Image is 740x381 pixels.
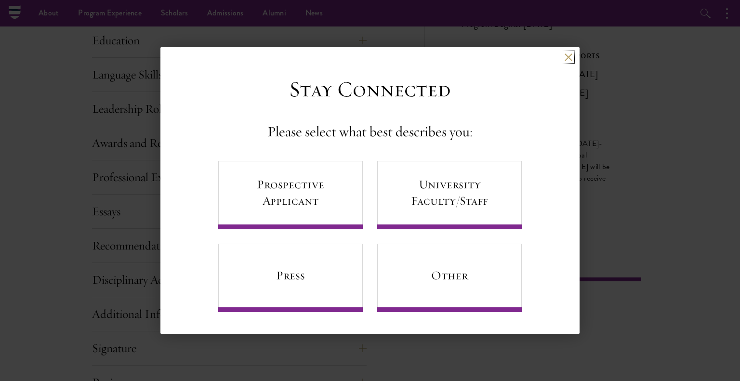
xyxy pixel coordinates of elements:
[377,161,522,229] a: University Faculty/Staff
[377,244,522,312] a: Other
[267,122,473,142] h4: Please select what best describes you:
[218,244,363,312] a: Press
[218,161,363,229] a: Prospective Applicant
[289,76,451,103] h3: Stay Connected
